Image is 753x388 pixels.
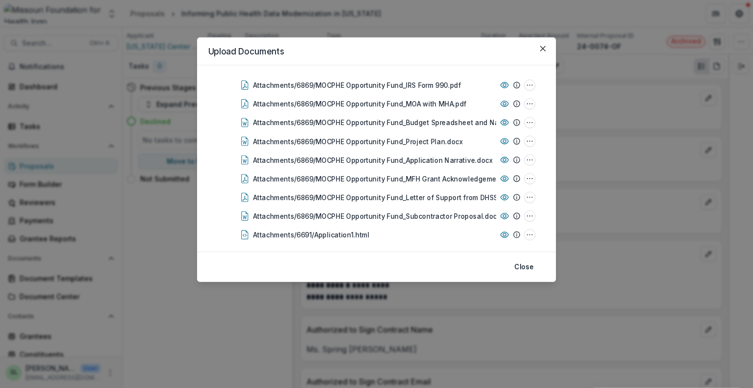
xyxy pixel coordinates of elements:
div: Attachments/6869/MOCPHE Opportunity Fund_Letter of Support from DHSS.pdf [253,192,511,202]
button: Attachments/6869/MOCPHE Opportunity Fund_Project Plan.docx Options [524,135,535,147]
button: Attachments/6869/MOCPHE Opportunity Fund_IRS Form 990.pdf Options [524,79,535,91]
div: Attachments/6869/MOCPHE Opportunity Fund_IRS Form 990.pdfAttachments/6869/MOCPHE Opportunity Fund... [214,76,539,94]
div: Attachments/6869/MOCPHE Opportunity Fund_Project Plan.docx [253,136,462,146]
button: Attachments/6869/MOCPHE Opportunity Fund_MOA with MHA.pdf Options [524,98,535,109]
div: Attachments/6869/MOCPHE Opportunity Fund_MFH Grant Acknowledgement.pdfAttachments/6869/MOCPHE Opp... [214,169,539,188]
div: Attachments/6869/MOCPHE Opportunity Fund_MOA with MHA.pdf [253,99,467,109]
button: Attachments/6869/MOCPHE Opportunity Fund_Subcontractor Proposal.docx Options [524,210,535,222]
button: Attachments/6691/Application1.html Options [524,229,535,240]
div: Attachments/6869/MOCPHE Opportunity Fund_MOA with MHA.pdfAttachments/6869/MOCPHE Opportunity Fund... [214,95,539,113]
div: Attachments/6869/MOCPHE Opportunity Fund_Application Narrative.docx [253,155,492,165]
button: Attachments/6869/MOCPHE Opportunity Fund_Letter of Support from DHSS.pdf Options [524,192,535,203]
div: Attachments/6869/MOCPHE Opportunity Fund_IRS Form 990.pdf [253,80,461,90]
div: Attachments/6869/MOCPHE Opportunity Fund_Budget Spreadsheet and Narrative.docxAttachments/6869/MO... [214,113,539,132]
div: Attachments/6869/MOCPHE Opportunity Fund_Budget Spreadsheet and Narrative.docx [253,118,537,128]
div: Attachments/6869/MOCPHE Opportunity Fund_Project Plan.docxAttachments/6869/MOCPHE Opportunity Fun... [214,132,539,151]
button: Attachments/6869/MOCPHE Opportunity Fund_Application Narrative.docx Options [524,155,535,166]
div: Attachments/6869/MOCPHE Opportunity Fund_Application Narrative.docxAttachments/6869/MOCPHE Opport... [214,151,539,169]
div: Attachments/6691/Application1.htmlAttachments/6691/Application1.html Options [214,225,539,244]
button: Close [535,41,551,56]
div: Attachments/6869/MOCPHE Opportunity Fund_MFH Grant Acknowledgement.pdf [253,174,516,183]
div: Attachments/6869/MOCPHE Opportunity Fund_Subcontractor Proposal.docxAttachments/6869/MOCPHE Oppor... [214,207,539,225]
button: Close [509,259,539,275]
div: Attachments/6869/MOCPHE Opportunity Fund_Letter of Support from DHSS.pdfAttachments/6869/MOCPHE O... [214,188,539,207]
div: Attachments/6691/Application1.html [253,230,369,239]
button: Attachments/6869/MOCPHE Opportunity Fund_MFH Grant Acknowledgement.pdf Options [524,173,535,184]
div: Attachments/6869/MOCPHE Opportunity Fund_Subcontractor Proposal.docx [253,211,500,221]
button: Attachments/6869/MOCPHE Opportunity Fund_Budget Spreadsheet and Narrative.docx Options [524,117,535,128]
header: Upload Documents [197,37,556,65]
